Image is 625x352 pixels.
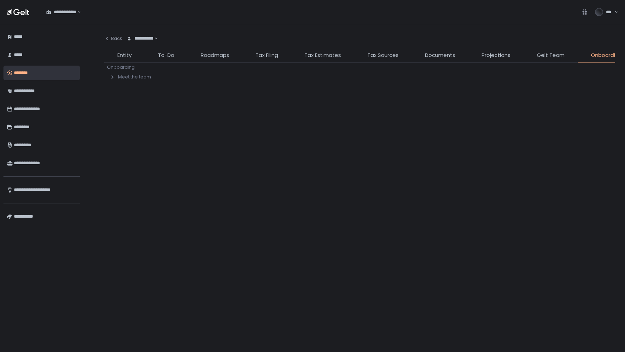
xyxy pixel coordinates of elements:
[537,51,565,59] span: Gelt Team
[104,31,122,46] button: Back
[118,74,151,80] span: Meet the team
[425,51,455,59] span: Documents
[591,51,622,59] span: Onboarding
[482,51,510,59] span: Projections
[153,35,154,42] input: Search for option
[107,64,135,70] span: Onboarding
[256,51,278,59] span: Tax Filing
[122,31,158,46] div: Search for option
[42,5,81,19] div: Search for option
[158,51,174,59] span: To-Do
[117,51,132,59] span: Entity
[76,9,77,16] input: Search for option
[367,51,399,59] span: Tax Sources
[201,51,229,59] span: Roadmaps
[305,51,341,59] span: Tax Estimates
[104,35,122,42] div: Back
